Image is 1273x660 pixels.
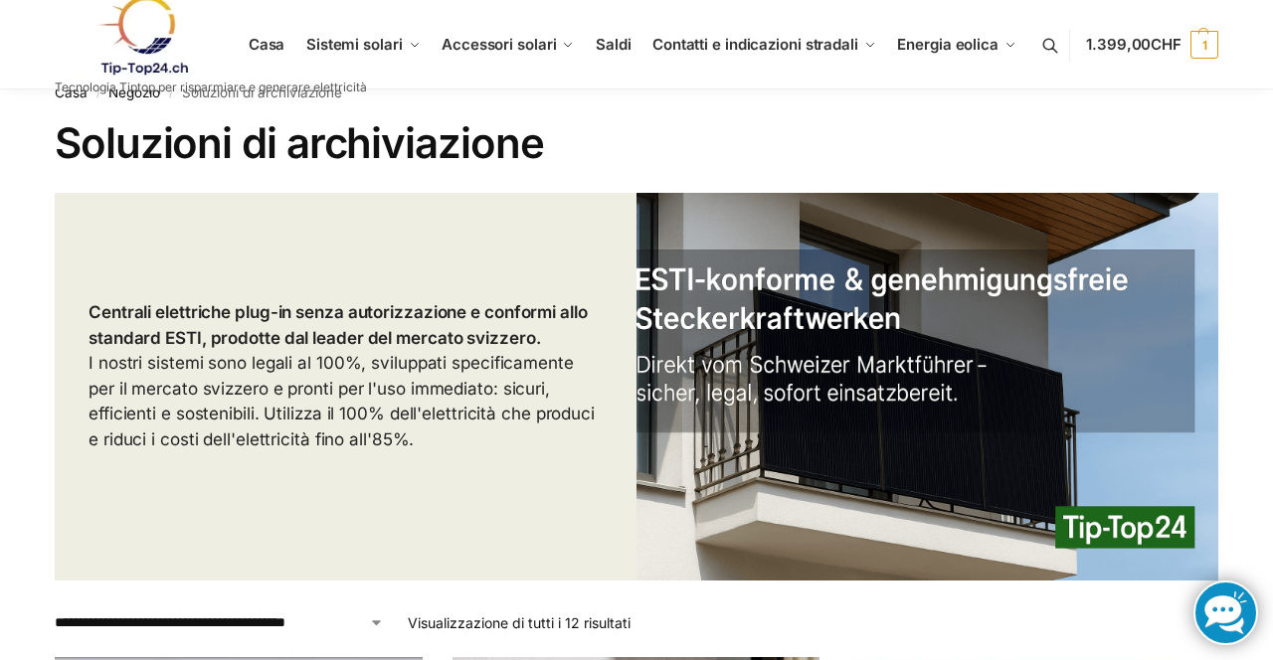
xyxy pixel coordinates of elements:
font: Visualizzazione di tutti i 12 risultati [408,614,631,631]
font: Sistemi solari [306,35,403,54]
font: Energia eolica [897,35,999,54]
font: I nostri sistemi sono legali al 100%, sviluppati specificamente per il mercato svizzero e pronti ... [89,353,595,449]
a: 1.399,00CHF 1 [1086,15,1218,75]
img: Il numero 1 in Svizzera per il 100% legale [636,193,1218,580]
font: Tecnologia Tiptop per risparmiare e generare elettricità [55,80,367,94]
font: Soluzioni di archiviazione [55,117,543,168]
font: Contatti e indicazioni stradali [652,35,858,54]
font: Accessori solari [442,35,556,54]
font: 1.399,00 [1086,35,1151,54]
font: Centrali elettriche plug-in senza autorizzazione e conformi allo standard ESTI, prodotte dal lead... [89,302,588,348]
font: 1 [1202,38,1206,53]
select: Ordine del negozio [55,612,384,633]
font: Saldi [596,35,632,54]
nav: Briciole di pane [55,67,1218,118]
font: CHF [1151,35,1182,54]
